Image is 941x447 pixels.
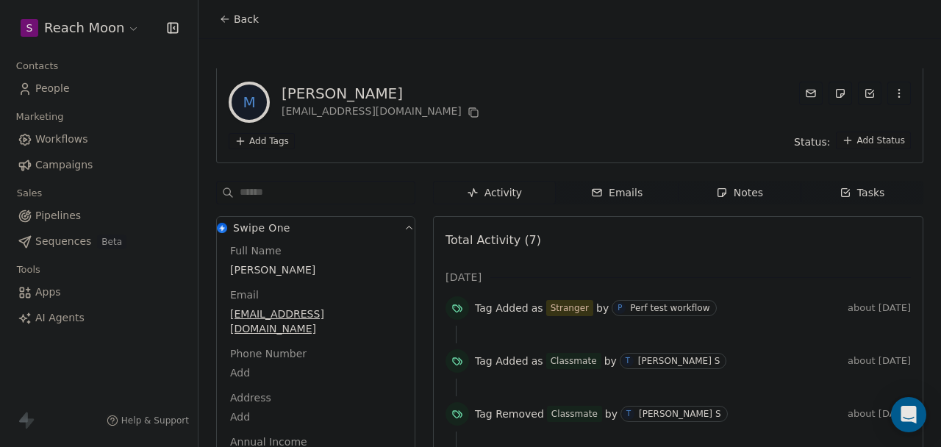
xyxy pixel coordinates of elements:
div: Perf test workflow [630,303,709,313]
div: T [626,355,630,367]
span: Apps [35,285,61,300]
div: [EMAIL_ADDRESS][DOMAIN_NAME] [282,104,482,121]
span: People [35,81,70,96]
div: Stranger [551,301,589,315]
span: about [DATE] [848,302,911,314]
span: Tag Added [475,354,529,368]
span: Sequences [35,234,91,249]
div: P [618,302,622,314]
div: [PERSON_NAME] S [639,409,721,419]
div: [PERSON_NAME] S [638,356,720,366]
span: Add [230,410,401,424]
div: Tasks [840,185,885,201]
span: [EMAIL_ADDRESS][DOMAIN_NAME] [230,307,401,336]
span: by [605,407,618,421]
span: [PERSON_NAME] [230,262,401,277]
span: by [596,301,609,315]
span: Sales [10,182,49,204]
span: Phone Number [227,346,310,361]
div: Classmate [551,407,598,421]
a: Campaigns [12,153,186,177]
div: T [626,408,631,420]
span: as [532,354,543,368]
div: Emails [591,185,643,201]
span: [DATE] [446,270,482,285]
span: Workflows [35,132,88,147]
button: Add Tags [229,133,295,149]
a: Help & Support [107,415,189,426]
span: Tag Added [475,301,529,315]
span: Back [234,12,259,26]
span: Marketing [10,106,70,128]
span: Reach Moon [44,18,124,37]
a: Pipelines [12,204,186,228]
span: Full Name [227,243,285,258]
a: Apps [12,280,186,304]
a: People [12,76,186,101]
div: Classmate [551,354,597,368]
span: about [DATE] [848,408,911,420]
span: Tools [10,259,46,281]
span: Status: [794,135,830,149]
span: Contacts [10,55,65,77]
span: by [604,354,617,368]
span: Beta [97,235,126,249]
span: AI Agents [35,310,85,326]
span: Swipe One [233,221,290,235]
a: SequencesBeta [12,229,186,254]
span: about [DATE] [848,355,911,367]
button: SReach Moon [18,15,143,40]
button: Back [210,6,268,32]
span: Help & Support [121,415,189,426]
div: [PERSON_NAME] [282,83,482,104]
span: Email [227,287,262,302]
div: Notes [716,185,763,201]
span: Campaigns [35,157,93,173]
span: Tag Removed [475,407,544,421]
span: S [26,21,33,35]
a: AI Agents [12,306,186,330]
button: Swipe OneSwipe One [217,217,415,243]
button: Add Status [836,132,911,149]
span: Total Activity (7) [446,233,541,247]
span: Address [227,390,274,405]
span: Pipelines [35,208,81,223]
span: M [232,85,267,120]
span: as [532,301,543,315]
a: Workflows [12,127,186,151]
span: Add [230,365,401,380]
div: Open Intercom Messenger [891,397,926,432]
img: Swipe One [217,223,227,233]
